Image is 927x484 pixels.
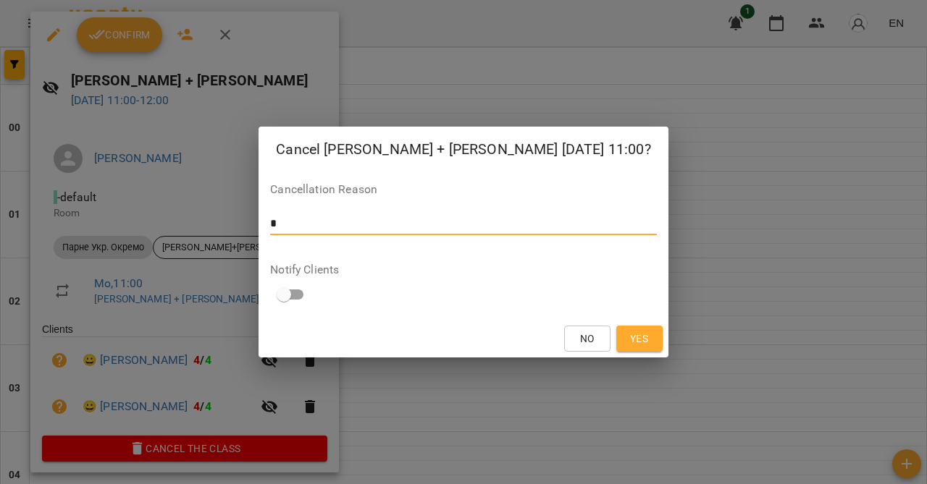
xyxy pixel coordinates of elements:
h2: Cancel [PERSON_NAME] + [PERSON_NAME] [DATE] 11:00? [276,138,650,161]
button: No [564,326,611,352]
label: Notify Clients [270,264,656,276]
label: Cancellation Reason [270,184,656,195]
span: Yes [630,330,648,347]
button: Yes [616,326,663,352]
span: No [580,330,595,347]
